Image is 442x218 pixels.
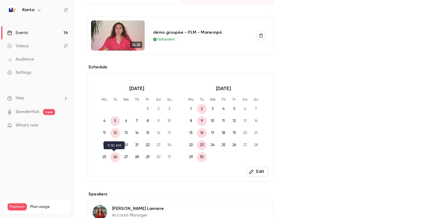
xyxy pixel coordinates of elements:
span: 1 [186,104,196,114]
p: Schedule [87,64,273,70]
span: 18 [219,128,228,138]
span: 13 [240,116,250,126]
button: Edit [246,167,268,176]
span: 24:38 [130,42,142,48]
p: Fr [229,97,239,102]
div: démo groupée - PLM - Marie.mp4 [153,29,249,36]
p: Sa [240,97,250,102]
h6: Kanta [22,7,34,13]
span: 26 [229,140,239,150]
p: Fr [143,97,152,102]
span: 23 [197,140,207,150]
span: 17 [208,128,217,138]
span: 14 [132,128,142,138]
span: 5 [229,104,239,114]
span: 13 [121,128,131,138]
span: 7 [251,104,261,114]
p: Mo [100,97,109,102]
span: 23 [154,140,163,150]
div: Audience [7,56,34,62]
span: 3 [164,104,174,114]
span: 9 [154,116,163,126]
iframe: Noticeable Trigger [61,123,68,128]
span: 25 [100,152,109,162]
span: 11 [100,128,109,138]
span: 14 [251,116,261,126]
span: Premium [8,203,27,210]
span: 1 [143,104,152,114]
p: [DATE] [186,85,261,92]
span: 31 [164,152,174,162]
p: Sa [154,97,163,102]
span: 28 [251,140,261,150]
span: 2 [197,104,207,114]
span: 24 [208,140,217,150]
span: 17 [164,128,174,138]
span: 10 [164,116,174,126]
p: Th [132,97,142,102]
span: 4 [219,104,228,114]
span: 19 [110,140,120,150]
span: 27 [121,152,131,162]
span: 28 [132,152,142,162]
li: help-dropdown-opener [7,95,68,101]
span: 5 [110,116,120,126]
label: Speakers [87,191,273,197]
span: 21 [132,140,142,150]
p: Mo [186,97,196,102]
img: Kanta [8,5,17,15]
span: 16 [197,128,207,138]
span: 21 [251,128,261,138]
span: Plan usage [30,204,68,209]
p: [PERSON_NAME] Lamarre [112,206,164,212]
span: 20 [121,140,131,150]
span: 29 [143,152,152,162]
p: [DATE] [100,85,174,92]
span: 15 [143,128,152,138]
span: 3 [208,104,217,114]
span: 8 [186,116,196,126]
p: We [121,97,131,102]
span: 20 [240,128,250,138]
span: 27 [240,140,250,150]
span: 4 [100,116,109,126]
span: 24 [164,140,174,150]
span: 6 [121,116,131,126]
span: 12 [229,116,239,126]
span: 22 [143,140,152,150]
span: 30 [197,152,207,162]
p: Tu [197,97,207,102]
span: 18 [100,140,109,150]
span: 11 [219,116,228,126]
p: Th [219,97,228,102]
span: Help [16,95,24,101]
span: 30 [154,152,163,162]
a: SpeakerHub [16,109,39,115]
span: 22 [186,140,196,150]
span: 26 [110,152,120,162]
p: We [208,97,217,102]
div: Events [7,30,28,36]
span: What's new [16,122,38,129]
div: Settings [7,70,31,76]
span: 19 [229,128,239,138]
span: 12 [110,128,120,138]
p: Su [164,97,174,102]
span: Uploaded [157,37,174,42]
span: new [43,109,55,115]
span: 7 [132,116,142,126]
p: Su [251,97,261,102]
span: 15 [186,128,196,138]
p: Tu [110,97,120,102]
span: 9 [197,116,207,126]
span: 6 [240,104,250,114]
span: 16 [154,128,163,138]
span: 29 [186,152,196,162]
span: 8 [143,116,152,126]
span: 2 [154,104,163,114]
div: Videos [7,43,29,49]
span: 25 [219,140,228,150]
span: 10 [208,116,217,126]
